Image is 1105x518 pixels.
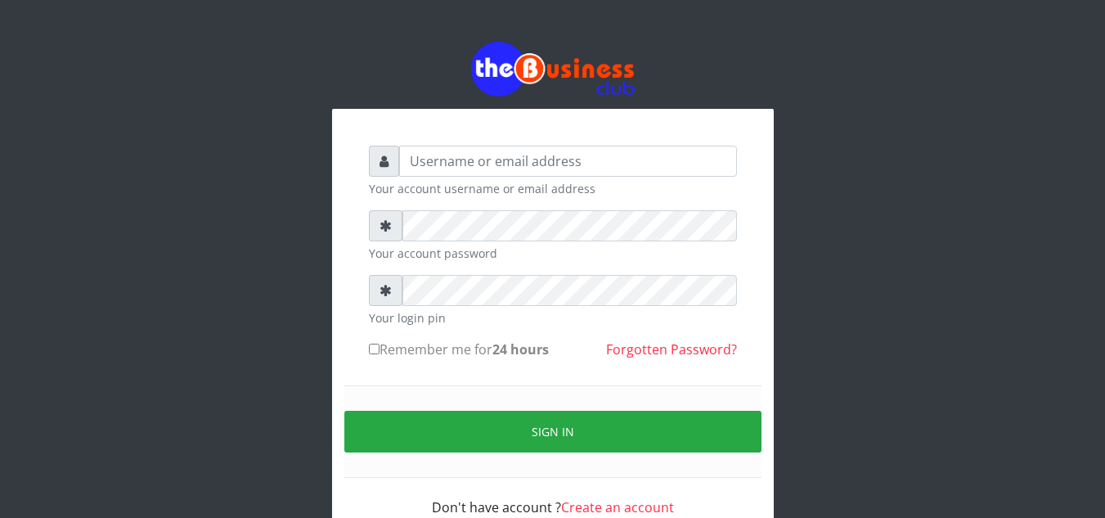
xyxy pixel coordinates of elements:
input: Remember me for24 hours [369,344,380,354]
button: Sign in [344,411,761,453]
input: Username or email address [399,146,737,177]
a: Forgotten Password? [606,340,737,358]
a: Create an account [561,498,674,516]
b: 24 hours [492,340,549,358]
small: Your login pin [369,309,737,327]
small: Your account username or email address [369,180,737,197]
small: Your account password [369,245,737,262]
div: Don't have account ? [369,478,737,517]
label: Remember me for [369,340,549,359]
